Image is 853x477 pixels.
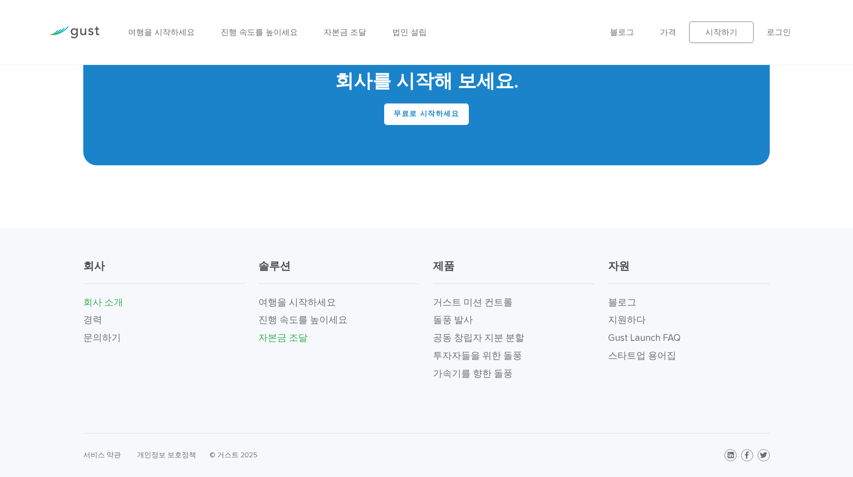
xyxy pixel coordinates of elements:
img: 거스트 로고 [49,26,99,39]
a: 진행 속도를 높이세요 [221,28,298,37]
a: 자본금 조달 [258,332,308,344]
a: Gust Launch FAQ [608,332,681,344]
a: 블로그 [608,297,636,308]
a: 스타트업 용어집 [608,350,676,361]
font: 솔루션 [258,260,291,273]
a: 로그인 [767,28,791,37]
a: 지원하다 [608,314,646,326]
a: 회사 소개 [83,297,123,308]
a: 거스트 미션 컨트롤 [433,297,513,308]
font: 시작하기 [705,28,737,37]
a: 여행을 시작하세요 [258,297,336,308]
a: 공동 창립자 지분 분할 [433,332,524,344]
a: 개인정보 보호정책 [137,451,196,459]
a: 문의하기 [83,332,121,344]
a: 법인 설립 [392,28,427,37]
font: 회사 [83,260,105,273]
a: 가속기를 향한 돌풍 [433,368,513,379]
a: 시작하기 [689,21,754,43]
font: 제품 [433,260,454,273]
a: 경력 [83,314,102,326]
a: 돌풍 발사 [433,314,473,326]
a: 자본금 조달 [324,28,366,37]
font: 회사를 시작해 보세요. [335,70,519,93]
a: 여행을 시작하세요 [128,28,195,37]
a: 진행 속도를 높이세요 [258,314,347,326]
a: 서비스 약관 [83,451,121,459]
a: 블로그 [610,28,634,37]
a: 가격 [660,28,676,37]
a: 투자자들을 위한 돌풍 [433,350,522,361]
a: 무료로 시작하세요 [384,103,468,125]
font: © 거스트 2025 [210,451,257,459]
font: 자원 [608,260,630,273]
font: 무료로 시작하세요 [394,109,459,118]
